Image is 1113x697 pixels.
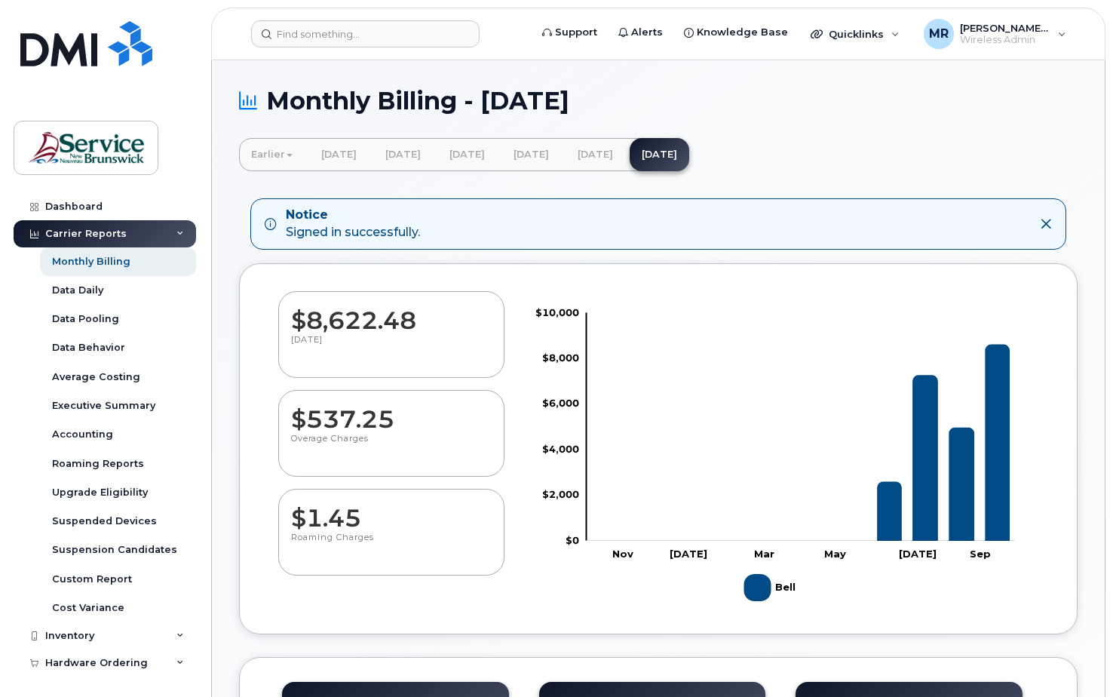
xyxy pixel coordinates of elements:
tspan: $4,000 [542,443,579,455]
a: [DATE] [309,138,369,171]
tspan: Sep [970,548,991,560]
p: Roaming Charges [291,532,492,559]
g: Bell [592,344,1010,540]
tspan: $8,000 [542,352,579,364]
tspan: $10,000 [535,306,579,318]
tspan: $2,000 [542,488,579,500]
p: Overage Charges [291,433,492,460]
p: [DATE] [291,334,492,361]
tspan: Mar [754,548,774,560]
g: Legend [744,568,799,607]
a: [DATE] [437,138,497,171]
dd: $8,622.48 [291,292,492,334]
dd: $1.45 [291,490,492,532]
div: Signed in successfully. [286,207,420,241]
tspan: $0 [566,534,579,546]
dd: $537.25 [291,391,492,433]
a: [DATE] [630,138,689,171]
tspan: May [824,548,846,560]
tspan: Nov [612,548,633,560]
strong: Notice [286,207,420,224]
tspan: [DATE] [670,548,707,560]
a: Earlier [239,138,305,171]
a: [DATE] [373,138,433,171]
tspan: $6,000 [542,397,579,409]
h1: Monthly Billing - [DATE] [239,88,1078,114]
g: Chart [535,306,1015,607]
a: [DATE] [566,138,625,171]
g: Bell [744,568,799,607]
tspan: [DATE] [899,548,937,560]
a: [DATE] [501,138,561,171]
